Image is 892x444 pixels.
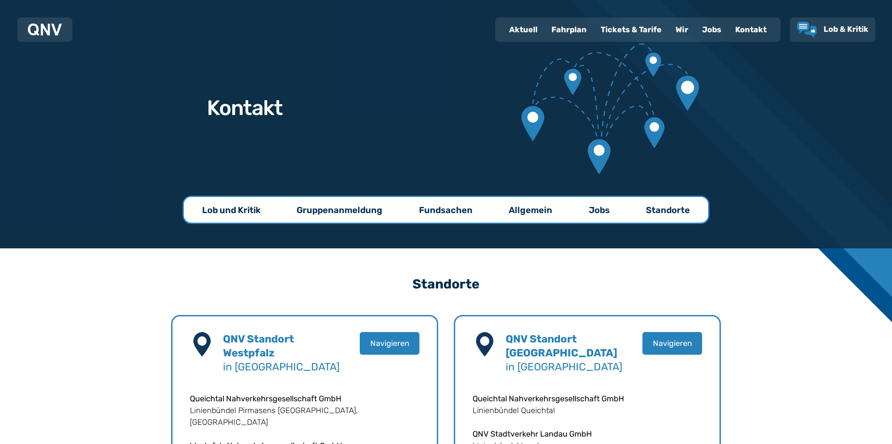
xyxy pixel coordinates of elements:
[506,333,617,359] b: QNV Standort [GEOGRAPHIC_DATA]
[360,332,419,355] button: Navigieren
[473,428,702,440] p: QNV Stadtverkehr Landau GmbH
[473,405,702,417] p: Linienbündel Queichtal
[190,405,419,428] p: Linienbündel Pirmasens [GEOGRAPHIC_DATA], [GEOGRAPHIC_DATA]
[824,24,868,34] span: Lob & Kritik
[171,269,721,299] h3: Standorte
[491,197,570,223] a: Allgemein
[185,197,278,223] a: Lob und Kritik
[797,22,868,37] a: Lob & Kritik
[628,197,707,223] a: Standorte
[28,24,62,36] img: QNV Logo
[190,393,419,405] p: Queichtal Nahverkehrsgesellschaft GmbH
[589,204,610,216] p: Jobs
[402,197,490,223] a: Fundsachen
[506,332,622,374] h4: in [GEOGRAPHIC_DATA]
[202,204,260,216] p: Lob und Kritik
[669,18,695,41] a: Wir
[509,204,552,216] p: Allgemein
[728,18,774,41] a: Kontakt
[521,44,699,174] img: Verbundene Kartenmarkierungen
[223,332,340,374] h4: in [GEOGRAPHIC_DATA]
[207,98,283,119] h1: Kontakt
[695,18,728,41] a: Jobs
[223,333,294,359] b: QNV Standort Westpfalz
[279,197,400,223] a: Gruppenanmeldung
[297,204,382,216] p: Gruppenanmeldung
[28,21,62,38] a: QNV Logo
[571,197,627,223] a: Jobs
[544,18,594,41] a: Fahrplan
[502,18,544,41] a: Aktuell
[594,18,669,41] a: Tickets & Tarife
[642,332,702,355] button: Navigieren
[473,393,702,405] p: Queichtal Nahverkehrsgesellschaft GmbH
[646,204,690,216] p: Standorte
[419,204,473,216] p: Fundsachen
